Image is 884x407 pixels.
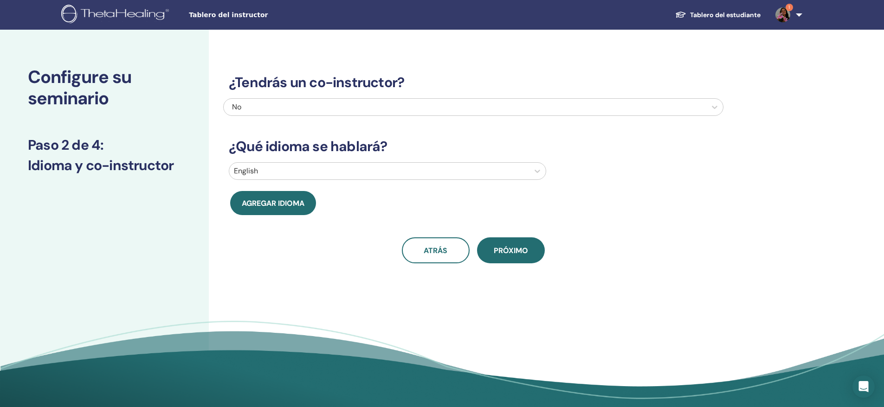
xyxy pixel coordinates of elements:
[61,5,172,25] img: logo.png
[852,375,875,398] div: Open Intercom Messenger
[775,7,790,22] img: default.jpg
[675,11,686,19] img: graduation-cap-white.svg
[402,237,470,263] button: atrás
[494,246,528,255] span: próximo
[786,4,793,11] span: 1
[668,6,768,24] a: Tablero del estudiante
[223,74,723,91] h3: ¿Tendrás un co-instructor?
[232,102,241,112] span: No
[189,10,328,20] span: Tablero del instructor
[242,198,304,208] span: Agregar idioma
[230,191,316,215] button: Agregar idioma
[28,67,181,109] h2: Configure su seminario
[424,246,447,255] span: atrás
[28,137,181,153] h3: Paso 2 de 4 :
[477,237,545,263] button: próximo
[223,138,723,155] h3: ¿Qué idioma se hablará?
[28,157,181,174] h3: Idioma y co-instructor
